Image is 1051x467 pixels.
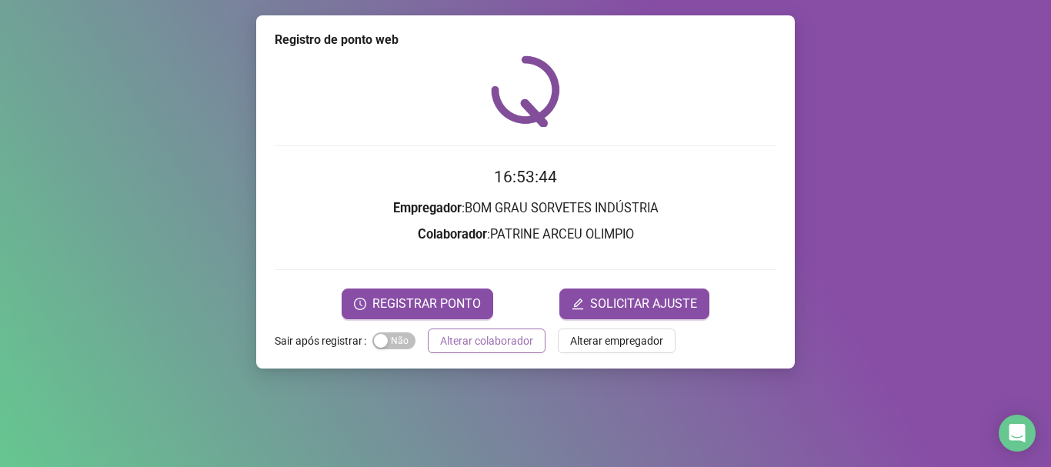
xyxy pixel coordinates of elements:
[342,289,493,319] button: REGISTRAR PONTO
[491,55,560,127] img: QRPoint
[558,329,676,353] button: Alterar empregador
[428,329,546,353] button: Alterar colaborador
[393,201,462,215] strong: Empregador
[572,298,584,310] span: edit
[354,298,366,310] span: clock-circle
[999,415,1036,452] div: Open Intercom Messenger
[494,168,557,186] time: 16:53:44
[590,295,697,313] span: SOLICITAR AJUSTE
[418,227,487,242] strong: Colaborador
[372,295,481,313] span: REGISTRAR PONTO
[570,332,663,349] span: Alterar empregador
[440,332,533,349] span: Alterar colaborador
[275,329,372,353] label: Sair após registrar
[275,198,776,218] h3: : BOM GRAU SORVETES INDÚSTRIA
[559,289,709,319] button: editSOLICITAR AJUSTE
[275,31,776,49] div: Registro de ponto web
[275,225,776,245] h3: : PATRINE ARCEU OLIMPIO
